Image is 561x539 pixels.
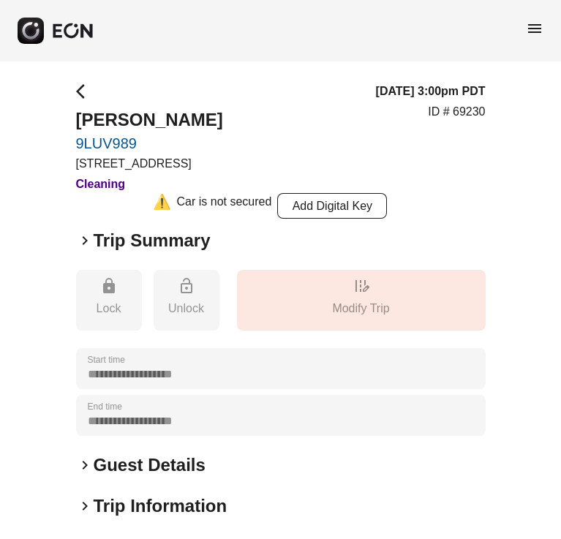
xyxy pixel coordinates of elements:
[76,232,94,249] span: keyboard_arrow_right
[526,20,543,37] span: menu
[76,155,223,173] p: [STREET_ADDRESS]
[428,103,485,121] p: ID # 69230
[76,108,223,132] h2: [PERSON_NAME]
[76,456,94,474] span: keyboard_arrow_right
[277,193,387,219] button: Add Digital Key
[76,83,94,100] span: arrow_back_ios
[153,193,171,219] div: ⚠️
[94,229,211,252] h2: Trip Summary
[376,83,486,100] h3: [DATE] 3:00pm PDT
[76,176,223,193] h3: Cleaning
[76,135,223,152] a: 9LUV989
[94,453,206,477] h2: Guest Details
[76,497,94,515] span: keyboard_arrow_right
[94,494,227,518] h2: Trip Information
[177,193,272,219] div: Car is not secured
